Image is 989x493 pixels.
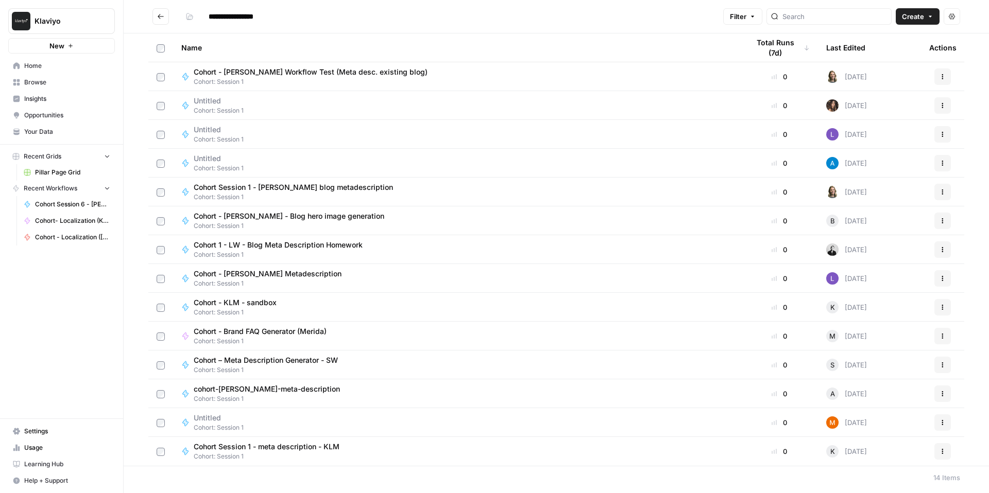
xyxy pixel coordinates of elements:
[826,157,839,169] img: o3cqybgnmipr355j8nz4zpq1mc6x
[8,74,115,91] a: Browse
[19,229,115,245] a: Cohort - Localization ([PERSON_NAME])
[24,476,110,485] span: Help + Support
[826,243,839,256] img: agixb8m0qbbcrmfkdsdfmvqkq020
[194,297,277,308] span: Cohort - KLM - sandbox
[181,182,732,202] a: Cohort Session 1 - [PERSON_NAME] blog metadescriptionCohort: Session 1
[194,250,371,259] span: Cohort: Session 1
[749,302,810,312] div: 0
[194,423,244,432] span: Cohort: Session 1
[181,413,732,432] a: UntitledCohort: Session 1
[749,273,810,284] div: 0
[181,384,732,403] a: cohort-[PERSON_NAME]-meta-descriptionCohort: Session 1
[12,12,30,30] img: Klaviyo Logo
[181,125,732,144] a: UntitledCohort: Session 1
[749,331,810,341] div: 0
[826,330,867,342] div: [DATE]
[826,186,839,198] img: py6yo7dwv8w8ixlr6w7vmssvagzi
[933,472,960,483] div: 14 Items
[826,272,839,285] img: 3v5gupj0m786yzjvk4tudrexhntl
[826,416,839,429] img: pxi7o5hmhkx09q2q5yrfdppt7i1s
[826,445,867,457] div: [DATE]
[826,243,867,256] div: [DATE]
[8,456,115,472] a: Learning Hub
[194,96,235,106] span: Untitled
[8,472,115,489] button: Help + Support
[35,168,110,177] span: Pillar Page Grid
[194,106,244,115] span: Cohort: Session 1
[194,182,393,192] span: Cohort Session 1 - [PERSON_NAME] blog metadescription
[35,233,110,242] span: Cohort - Localization ([PERSON_NAME])
[826,416,867,429] div: [DATE]
[826,33,865,62] div: Last Edited
[194,211,384,221] span: Cohort - [PERSON_NAME] - Blog hero image generation
[194,135,244,144] span: Cohort: Session 1
[24,127,110,136] span: Your Data
[8,107,115,124] a: Opportunities
[181,211,732,231] a: Cohort - [PERSON_NAME] - Blog hero image generationCohort: Session 1
[8,58,115,74] a: Home
[194,394,348,403] span: Cohort: Session 1
[749,72,810,82] div: 0
[181,240,732,259] a: Cohort 1 - LW - Blog Meta Description HomeworkCohort: Session 1
[194,452,348,461] span: Cohort: Session 1
[8,8,115,34] button: Workspace: Klaviyo
[194,77,436,86] span: Cohort: Session 1
[826,272,867,285] div: [DATE]
[19,213,115,229] a: Cohort- Localization (KLM)
[24,78,110,87] span: Browse
[194,240,363,250] span: Cohort 1 - LW - Blog Meta Description Homework
[194,279,350,288] span: Cohort: Session 1
[181,153,732,173] a: UntitledCohort: Session 1
[749,158,810,168] div: 0
[24,184,77,193] span: Recent Workflows
[24,94,110,103] span: Insights
[826,71,839,83] img: py6yo7dwv8w8ixlr6w7vmssvagzi
[826,128,839,140] img: 3v5gupj0m786yzjvk4tudrexhntl
[19,196,115,213] a: Cohort Session 6 - [PERSON_NAME] SEO kw research
[826,359,867,371] div: [DATE]
[35,216,110,225] span: Cohort- Localization (KLM)
[194,269,342,279] span: Cohort - [PERSON_NAME] Metadescription
[749,129,810,139] div: 0
[8,91,115,107] a: Insights
[181,355,732,375] a: Cohort – Meta Description Generator - SWCohort: Session 1
[826,215,867,227] div: [DATE]
[830,360,834,370] span: S
[181,297,732,317] a: Cohort - KLM - sandboxCohort: Session 1
[181,442,732,461] a: Cohort Session 1 - meta description - KLMCohort: Session 1
[24,111,110,120] span: Opportunities
[749,417,810,428] div: 0
[826,128,867,140] div: [DATE]
[49,41,64,51] span: New
[723,8,762,25] button: Filter
[181,326,732,346] a: Cohort - Brand FAQ Generator (Merida)Cohort: Session 1
[24,427,110,436] span: Settings
[730,11,746,22] span: Filter
[152,8,169,25] button: Go back
[194,164,244,173] span: Cohort: Session 1
[24,460,110,469] span: Learning Hub
[194,355,338,365] span: Cohort – Meta Description Generator - SW
[830,302,835,312] span: K
[194,384,340,394] span: cohort-[PERSON_NAME]-meta-description
[830,446,835,456] span: K
[181,269,732,288] a: Cohort - [PERSON_NAME] MetadescriptionCohort: Session 1
[8,124,115,140] a: Your Data
[749,389,810,399] div: 0
[749,187,810,197] div: 0
[181,33,732,62] div: Name
[8,181,115,196] button: Recent Workflows
[194,337,335,346] span: Cohort: Session 1
[194,442,339,452] span: Cohort Session 1 - meta description - KLM
[8,439,115,456] a: Usage
[826,99,839,112] img: vqsat62t33ck24eq3wa2nivgb46o
[749,100,810,111] div: 0
[830,216,835,226] span: B
[194,67,428,77] span: Cohort - [PERSON_NAME] Workflow Test (Meta desc. existing blog)
[749,446,810,456] div: 0
[194,125,235,135] span: Untitled
[194,326,327,337] span: Cohort - Brand FAQ Generator (Merida)
[826,301,867,313] div: [DATE]
[24,152,61,161] span: Recent Grids
[194,153,235,164] span: Untitled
